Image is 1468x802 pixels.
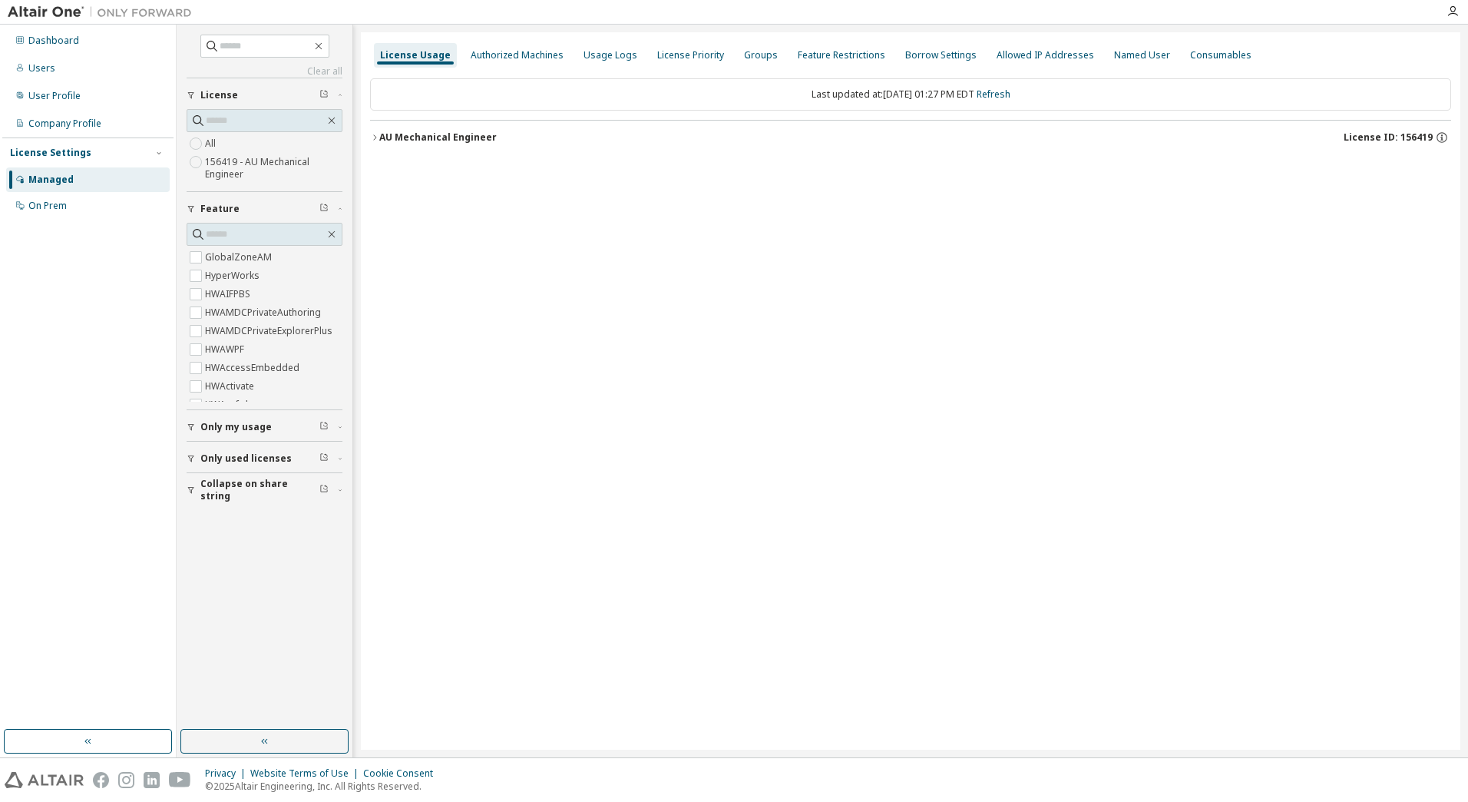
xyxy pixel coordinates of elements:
label: HyperWorks [205,267,263,285]
label: 156419 - AU Mechanical Engineer [205,153,342,184]
div: Website Terms of Use [250,767,363,780]
div: Named User [1114,49,1170,61]
div: Feature Restrictions [798,49,885,61]
span: License ID: 156419 [1344,131,1433,144]
label: All [205,134,219,153]
div: User Profile [28,90,81,102]
div: Allowed IP Addresses [997,49,1094,61]
img: altair_logo.svg [5,772,84,788]
div: Managed [28,174,74,186]
div: License Priority [657,49,724,61]
button: Only used licenses [187,442,342,476]
a: Clear all [187,65,342,78]
div: Users [28,62,55,75]
span: Clear filter [319,484,329,496]
span: Collapse on share string [200,478,319,502]
div: Company Profile [28,118,101,130]
label: GlobalZoneAM [205,248,275,267]
div: Privacy [205,767,250,780]
label: HWAcufwh [205,396,254,414]
div: Authorized Machines [471,49,564,61]
button: Feature [187,192,342,226]
img: linkedin.svg [144,772,160,788]
div: License Settings [10,147,91,159]
button: Only my usage [187,410,342,444]
label: HWActivate [205,377,257,396]
div: Cookie Consent [363,767,442,780]
div: License Usage [380,49,451,61]
img: facebook.svg [93,772,109,788]
img: instagram.svg [118,772,134,788]
div: On Prem [28,200,67,212]
label: HWAMDCPrivateExplorerPlus [205,322,336,340]
label: HWAccessEmbedded [205,359,303,377]
span: Clear filter [319,421,329,433]
span: Only my usage [200,421,272,433]
img: Altair One [8,5,200,20]
button: AU Mechanical EngineerLicense ID: 156419 [370,121,1451,154]
span: Only used licenses [200,452,292,465]
div: Borrow Settings [905,49,977,61]
img: youtube.svg [169,772,191,788]
button: Collapse on share string [187,473,342,507]
label: HWAIFPBS [205,285,253,303]
span: Clear filter [319,89,329,101]
div: Consumables [1190,49,1251,61]
span: Feature [200,203,240,215]
p: © 2025 Altair Engineering, Inc. All Rights Reserved. [205,780,442,793]
button: License [187,78,342,112]
span: Clear filter [319,203,329,215]
div: Groups [744,49,778,61]
a: Refresh [977,88,1010,101]
label: HWAMDCPrivateAuthoring [205,303,324,322]
span: Clear filter [319,452,329,465]
div: AU Mechanical Engineer [379,131,497,144]
div: Last updated at: [DATE] 01:27 PM EDT [370,78,1451,111]
div: Dashboard [28,35,79,47]
label: HWAWPF [205,340,247,359]
div: Usage Logs [584,49,637,61]
span: License [200,89,238,101]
